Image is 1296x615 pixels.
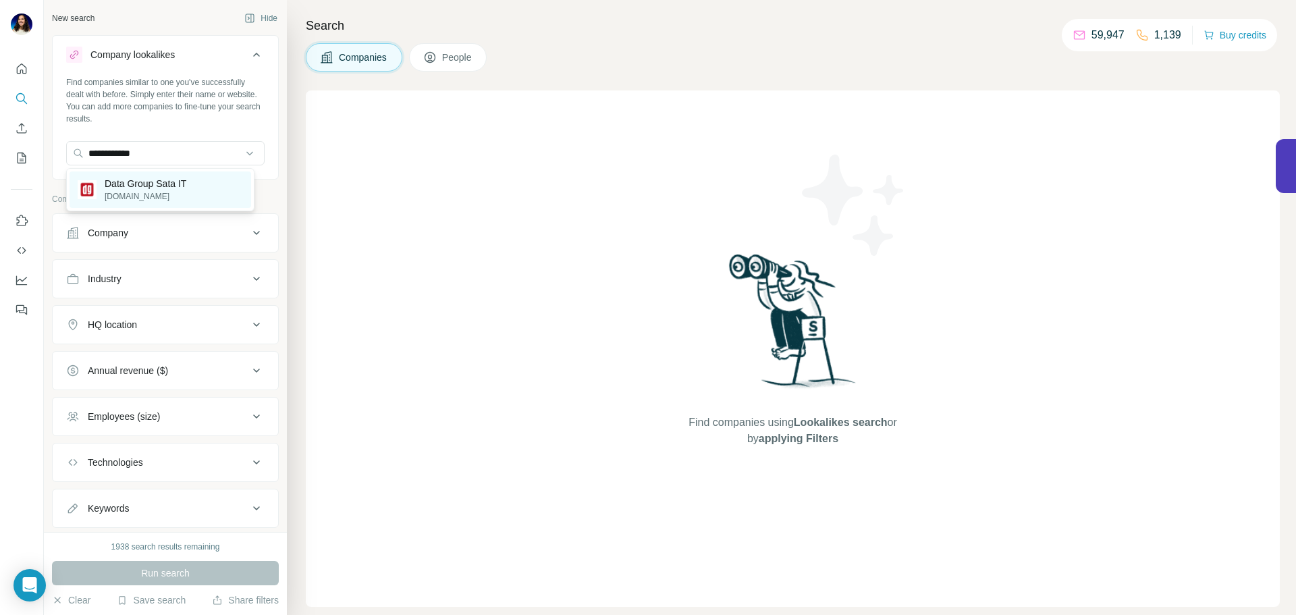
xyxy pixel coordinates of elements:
button: Search [11,86,32,111]
span: applying Filters [759,433,838,444]
button: Company [53,217,278,249]
div: Company lookalikes [90,48,175,61]
button: Save search [117,593,186,607]
p: 59,947 [1091,27,1125,43]
button: HQ location [53,309,278,341]
p: Data Group Sata IT [105,177,186,190]
div: Employees (size) [88,410,160,423]
button: Use Surfe API [11,238,32,263]
button: Industry [53,263,278,295]
button: Hide [235,8,287,28]
p: 1,139 [1154,27,1181,43]
div: HQ location [88,318,137,331]
button: My lists [11,146,32,170]
button: Annual revenue ($) [53,354,278,387]
img: Data Group Sata IT [78,180,97,199]
h4: Search [306,16,1280,35]
button: Company lookalikes [53,38,278,76]
span: People [442,51,473,64]
button: Buy credits [1204,26,1266,45]
div: New search [52,12,94,24]
button: Dashboard [11,268,32,292]
button: Enrich CSV [11,116,32,140]
div: Industry [88,272,122,286]
button: Clear [52,593,90,607]
button: Share filters [212,593,279,607]
button: Feedback [11,298,32,322]
p: Company information [52,193,279,205]
div: Keywords [88,502,129,515]
img: Avatar [11,14,32,35]
img: Surfe Illustration - Stars [793,144,915,266]
div: Company [88,226,128,240]
button: Employees (size) [53,400,278,433]
div: 1938 search results remaining [111,541,220,553]
span: Find companies using or by [684,415,900,447]
span: Lookalikes search [794,417,888,428]
div: Annual revenue ($) [88,364,168,377]
span: Companies [339,51,388,64]
div: Open Intercom Messenger [13,569,46,601]
div: Technologies [88,456,143,469]
button: Technologies [53,446,278,479]
button: Quick start [11,57,32,81]
button: Use Surfe on LinkedIn [11,209,32,233]
img: Surfe Illustration - Woman searching with binoculars [723,250,863,401]
button: Keywords [53,492,278,525]
p: [DOMAIN_NAME] [105,190,186,203]
div: Find companies similar to one you've successfully dealt with before. Simply enter their name or w... [66,76,265,125]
